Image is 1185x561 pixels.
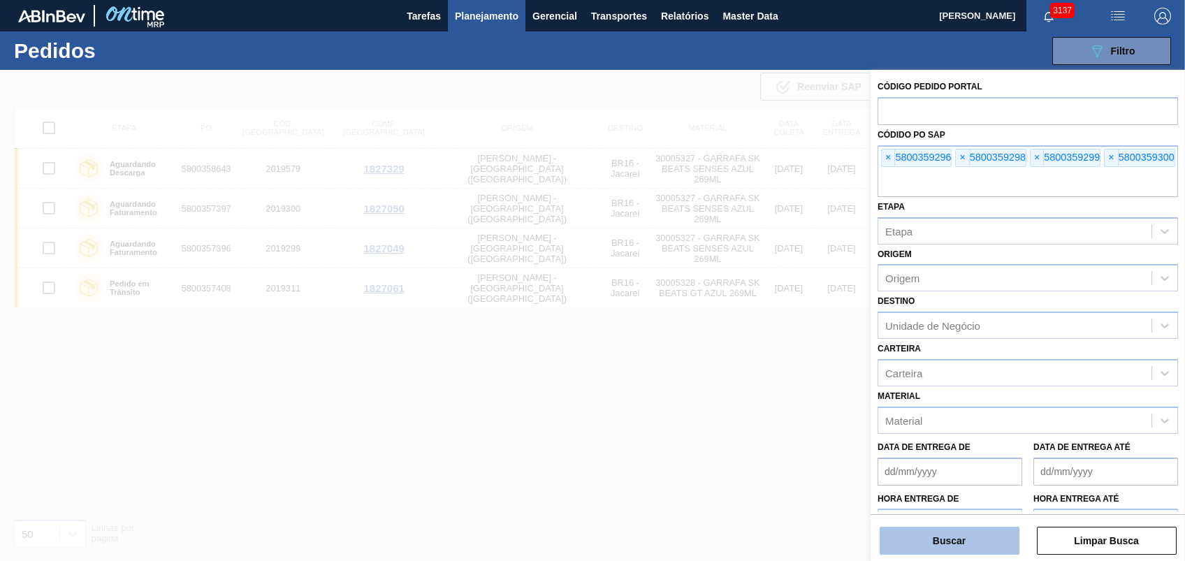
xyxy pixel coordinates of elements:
[878,296,915,306] label: Destino
[532,8,577,24] span: Gerencial
[955,149,1026,167] div: 5800359298
[661,8,708,24] span: Relatórios
[878,82,982,92] label: Código Pedido Portal
[1105,150,1118,166] span: ×
[407,8,441,24] span: Tarefas
[1026,6,1071,26] button: Notificações
[885,414,922,426] div: Material
[1033,458,1178,486] input: dd/mm/yyyy
[885,367,922,379] div: Carteira
[878,130,945,140] label: Códido PO SAP
[878,249,912,259] label: Origem
[14,43,219,59] h1: Pedidos
[885,272,919,284] div: Origem
[722,8,778,24] span: Master Data
[1033,489,1178,509] label: Hora entrega até
[18,10,85,22] img: TNhmsLtSVTkK8tSr43FrP2fwEKptu5GPRR3wAAAABJRU5ErkJggg==
[1033,442,1131,452] label: Data de Entrega até
[1154,8,1171,24] img: Logout
[1030,149,1100,167] div: 5800359299
[885,225,913,237] div: Etapa
[885,320,980,332] div: Unidade de Negócio
[1110,8,1126,24] img: userActions
[878,489,1022,509] label: Hora entrega de
[878,202,905,212] label: Etapa
[956,150,969,166] span: ×
[878,391,920,401] label: Material
[1031,150,1044,166] span: ×
[591,8,647,24] span: Transportes
[878,344,921,354] label: Carteira
[882,150,895,166] span: ×
[878,458,1022,486] input: dd/mm/yyyy
[881,149,952,167] div: 5800359296
[1104,149,1175,167] div: 5800359300
[878,442,970,452] label: Data de Entrega de
[1050,3,1075,18] span: 3137
[1111,45,1135,57] span: Filtro
[455,8,518,24] span: Planejamento
[1052,37,1171,65] button: Filtro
